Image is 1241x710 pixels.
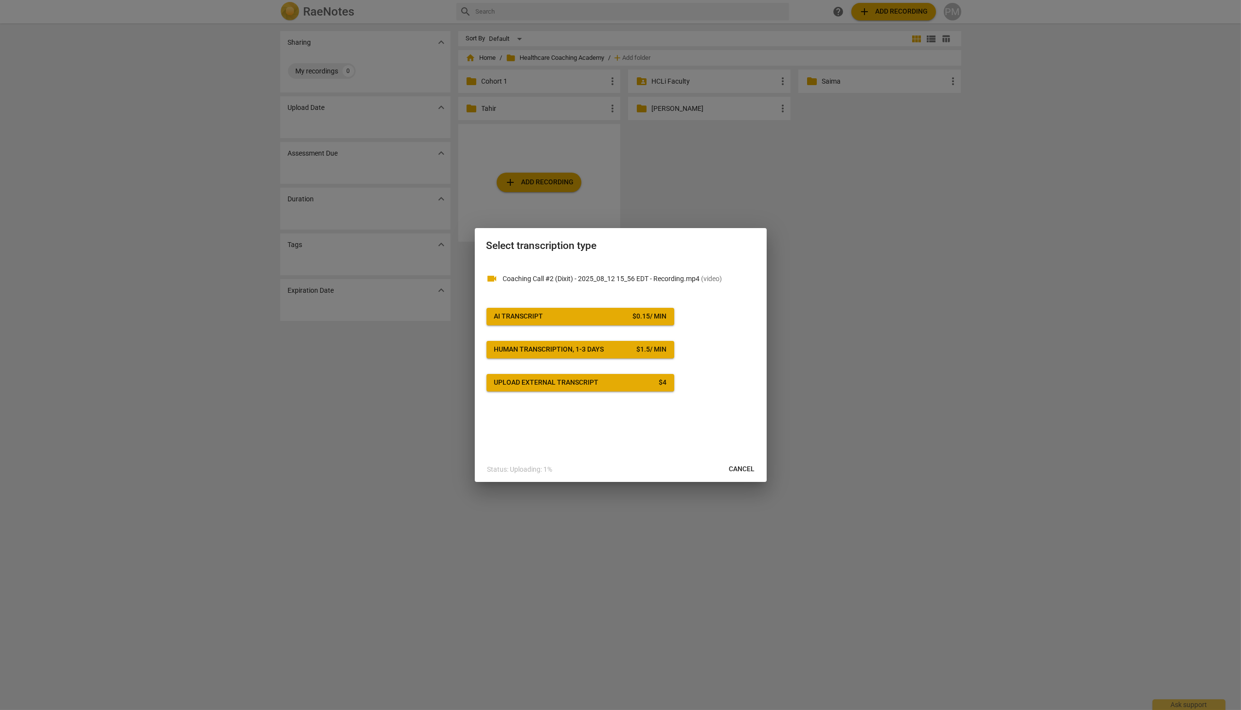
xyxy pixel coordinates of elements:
div: AI Transcript [494,312,543,321]
h2: Select transcription type [486,240,755,252]
p: Coaching Call #2 (Dixit) - 2025_08_12 15_56 EDT - Recording.mp4(video) [503,274,755,284]
span: Cancel [729,464,755,474]
div: Upload external transcript [494,378,599,388]
button: Cancel [721,461,763,478]
div: Human transcription, 1-3 days [494,345,604,355]
p: Status: Uploading: 1% [487,464,553,475]
span: videocam [486,273,498,284]
button: Upload external transcript$4 [486,374,674,391]
div: $ 0.15 / min [632,312,666,321]
button: AI Transcript$0.15/ min [486,308,674,325]
div: $ 1.5 / min [636,345,666,355]
div: $ 4 [659,378,666,388]
button: Human transcription, 1-3 days$1.5/ min [486,341,674,358]
span: ( video ) [701,275,722,283]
